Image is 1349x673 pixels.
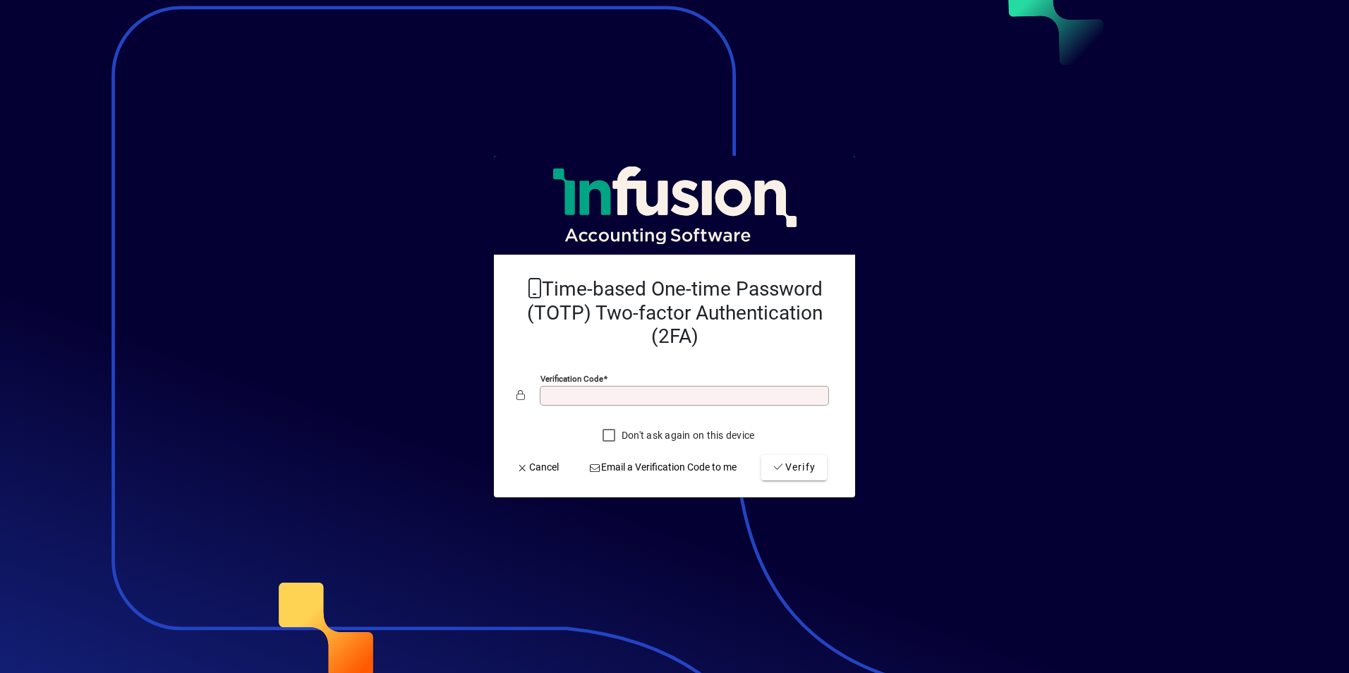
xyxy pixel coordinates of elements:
[761,455,827,480] button: Verify
[619,428,755,442] label: Don't ask again on this device
[540,374,603,384] mat-label: Verification code
[589,460,737,475] span: Email a Verification Code to me
[583,455,743,480] button: Email a Verification Code to me
[773,460,816,475] span: Verify
[511,455,564,480] button: Cancel
[516,460,559,475] span: Cancel
[516,277,833,348] h2: Time-based One-time Password (TOTP) Two-factor Authentication (2FA)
